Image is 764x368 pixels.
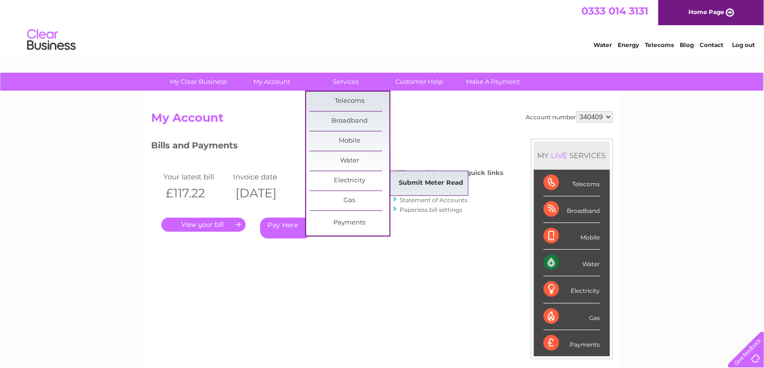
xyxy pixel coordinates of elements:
a: Telecoms [310,92,390,111]
a: Statement of Accounts [400,196,468,204]
a: Energy [618,41,639,48]
a: Electricity [310,171,390,191]
a: Payments [310,213,390,233]
div: Water [544,250,600,276]
div: Account number [526,111,613,123]
a: Make A Payment [453,73,533,91]
a: Contact [700,41,723,48]
a: Telecoms [645,41,674,48]
a: My Clear Business [158,73,238,91]
div: Electricity [544,276,600,303]
a: Water [593,41,612,48]
div: Mobile [544,223,600,250]
div: Gas [544,304,600,330]
a: My Account [232,73,312,91]
a: Submit Meter Read [391,174,471,193]
td: Invoice date [231,170,300,183]
a: Customer Help [379,73,459,91]
a: . [161,218,246,232]
h3: Bills and Payments [152,139,504,156]
a: Water [310,151,390,171]
div: Broadband [544,196,600,223]
a: Paperless bill settings [400,206,463,213]
div: MY SERVICES [534,142,610,169]
td: Your latest bill [161,170,231,183]
h4: Billing and Payments quick links [393,169,504,176]
div: Payments [544,330,600,356]
div: Clear Business is a trading name of Verastar Limited (registered in [GEOGRAPHIC_DATA] No. 3667643... [154,5,611,47]
div: LIVE [549,151,570,160]
a: Broadband [310,112,390,131]
a: 0333 014 3131 [581,5,648,17]
div: Telecoms [544,170,600,196]
a: Mobile [310,131,390,151]
h2: My Account [152,111,613,129]
img: logo.png [27,25,76,55]
a: Pay Here [260,218,311,239]
a: Services [306,73,386,91]
a: Gas [310,191,390,210]
a: Log out [732,41,755,48]
th: [DATE] [231,183,300,203]
th: £117.22 [161,183,231,203]
a: Blog [680,41,694,48]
